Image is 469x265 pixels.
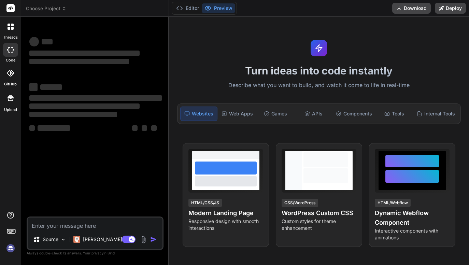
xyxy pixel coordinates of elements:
button: Download [392,3,431,14]
span: ‌ [29,112,117,117]
div: CSS/WordPress [282,199,318,207]
span: ‌ [29,83,38,91]
label: code [6,57,15,63]
button: Preview [202,3,235,13]
p: Custom styles for theme enhancement [282,218,356,232]
p: Describe what you want to build, and watch it come to life in real-time [173,81,465,90]
span: Choose Project [26,5,67,12]
span: ‌ [29,51,140,56]
span: ‌ [42,39,53,44]
p: [PERSON_NAME] 4 S.. [83,236,134,243]
p: Source [43,236,58,243]
img: signin [5,242,16,254]
label: Upload [4,107,17,113]
p: Always double-check its answers. Your in Bind [27,250,164,256]
img: Pick Models [60,237,66,242]
span: ‌ [38,125,70,131]
div: HTML/Webflow [375,199,411,207]
button: Deploy [435,3,466,14]
img: attachment [140,236,147,243]
label: threads [3,34,18,40]
div: Components [333,107,375,121]
p: Interactive components with animations [375,227,450,241]
div: Games [257,107,294,121]
div: Tools [376,107,413,121]
label: GitHub [4,81,17,87]
h4: WordPress Custom CSS [282,208,356,218]
span: ‌ [29,95,162,101]
span: ‌ [151,125,157,131]
h4: Modern Landing Page [188,208,263,218]
span: ‌ [132,125,138,131]
h4: Dynamic Webflow Component [375,208,450,227]
span: ‌ [29,103,140,109]
div: APIs [295,107,331,121]
span: ‌ [29,59,129,64]
img: icon [150,236,157,243]
div: Web Apps [219,107,256,121]
div: Internal Tools [414,107,458,121]
span: ‌ [142,125,147,131]
img: Claude 4 Sonnet [73,236,80,243]
span: ‌ [29,125,35,131]
div: HTML/CSS/JS [188,199,222,207]
button: Editor [173,3,202,13]
span: ‌ [40,84,62,90]
span: ‌ [29,37,39,46]
span: privacy [91,251,104,255]
div: Websites [180,107,217,121]
h1: Turn ideas into code instantly [173,65,465,77]
p: Responsive design with smooth interactions [188,218,263,232]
